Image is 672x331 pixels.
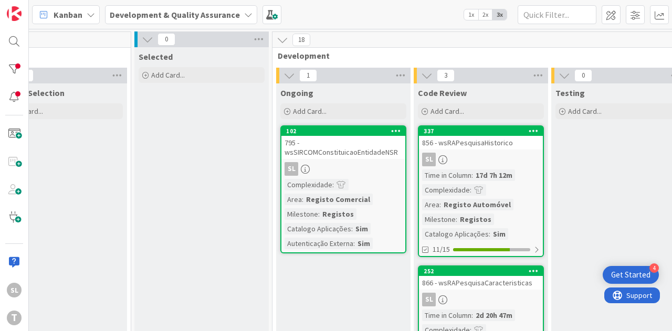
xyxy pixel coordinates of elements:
div: T [7,311,22,325]
img: Visit kanbanzone.com [7,6,22,21]
div: Registo Automóvel [441,199,513,210]
div: Catalogo Aplicações [422,228,489,240]
div: Registos [320,208,356,220]
div: SL [419,293,543,306]
span: 1 [299,69,317,82]
div: Area [422,199,439,210]
span: Add Card... [293,106,327,116]
div: 102 [286,127,405,135]
div: 102 [281,126,405,136]
div: SL [281,162,405,176]
div: 866 - wsRAPesquisaCaracteristicas [419,276,543,290]
div: SL [422,293,436,306]
div: Sim [353,223,371,234]
div: 252 [419,266,543,276]
div: 4 [649,263,659,273]
div: Open Get Started checklist, remaining modules: 4 [603,266,659,284]
div: 856 - wsRAPesquisaHistorico [419,136,543,150]
div: 252866 - wsRAPesquisaCaracteristicas [419,266,543,290]
span: 0 [574,69,592,82]
div: SL [7,283,22,297]
div: Registos [457,213,494,225]
span: Add Card... [568,106,602,116]
div: Sim [490,228,508,240]
span: : [471,309,473,321]
div: Area [285,194,302,205]
div: Sim [355,238,373,249]
span: : [439,199,441,210]
span: : [471,169,473,181]
div: Milestone [285,208,318,220]
span: : [332,179,334,190]
div: 337 [419,126,543,136]
b: Development & Quality Assurance [110,9,240,20]
span: Ongoing [280,88,313,98]
div: 795 - wsSIRCOMConstituicaoEntidadeNSR [281,136,405,159]
span: Testing [555,88,585,98]
span: Add Card... [151,70,185,80]
span: 3 [437,69,455,82]
span: Kanban [54,8,82,21]
div: SL [422,153,436,166]
div: 252 [424,268,543,275]
span: 3x [492,9,507,20]
span: Support [22,2,48,14]
div: 337 [424,127,543,135]
span: : [351,223,353,234]
span: : [318,208,320,220]
span: : [489,228,490,240]
div: Autenticação Externa [285,238,353,249]
span: : [353,238,355,249]
input: Quick Filter... [518,5,596,24]
span: : [302,194,303,205]
div: Complexidade [285,179,332,190]
div: Time in Column [422,169,471,181]
div: 337856 - wsRAPesquisaHistorico [419,126,543,150]
div: SL [419,153,543,166]
span: 0 [157,33,175,46]
div: Milestone [422,213,456,225]
div: Complexidade [422,184,470,196]
div: Get Started [611,270,650,280]
div: 102795 - wsSIRCOMConstituicaoEntidadeNSR [281,126,405,159]
div: 17d 7h 12m [473,169,515,181]
span: Add Card... [430,106,464,116]
span: 11/15 [433,244,450,255]
span: 1x [464,9,478,20]
div: SL [285,162,298,176]
div: Time in Column [422,309,471,321]
div: Registo Comercial [303,194,373,205]
span: 18 [292,34,310,46]
div: Catalogo Aplicações [285,223,351,234]
span: Code Review [418,88,467,98]
span: : [470,184,471,196]
span: Selected [139,51,173,62]
span: 2x [478,9,492,20]
span: : [456,213,457,225]
div: 2d 20h 47m [473,309,515,321]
